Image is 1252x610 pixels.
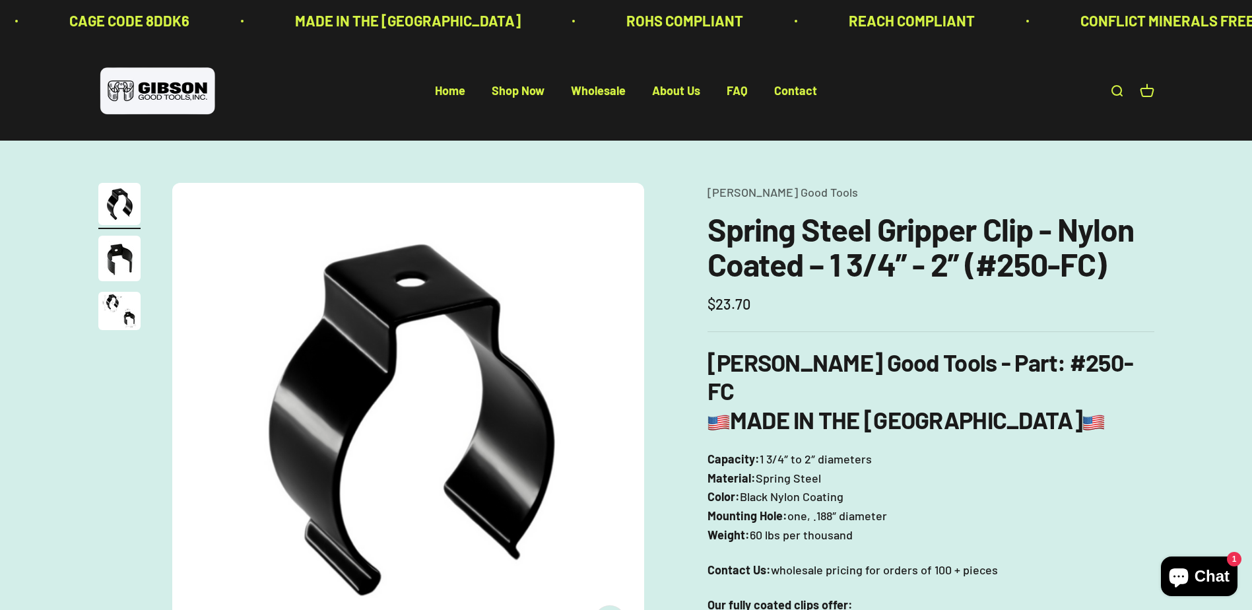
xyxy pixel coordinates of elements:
p: CAGE CODE 8DDK6 [65,9,185,32]
span: 60 lbs per thousand [750,525,853,545]
span: Black Nylon Coating [740,487,843,506]
a: [PERSON_NAME] Good Tools [708,185,858,199]
sale-price: $23.70 [708,292,750,316]
p: ROHS COMPLIANT [622,9,739,32]
img: close up of a spring steel gripper clip, tool clip, durable, secure holding, Excellent corrosion ... [98,292,141,330]
span: 1 3/4″ to 2″ diameters [760,450,872,469]
a: Contact [774,84,817,98]
inbox-online-store-chat: Shopify online store chat [1157,557,1241,599]
span: Spring Steel [756,469,821,488]
a: Wholesale [571,84,626,98]
b: Color: [708,489,740,504]
b: Material: [708,471,756,485]
p: one, .188″ diameter [708,450,1154,545]
p: wholesale pricing for orders of 100 + pieces [708,560,1154,580]
b: Weight: [708,527,750,542]
b: [PERSON_NAME] Good Tools - Part: #250-FC [708,348,1134,405]
img: Gripper clip, made & shipped from the USA! [98,183,141,225]
b: MADE IN THE [GEOGRAPHIC_DATA] [708,405,1105,434]
p: CONFLICT MINERALS FREE [1076,9,1251,32]
img: close up of a spring steel gripper clip, tool clip, durable, secure holding, Excellent corrosion ... [98,236,141,281]
a: About Us [652,84,700,98]
p: REACH COMPLIANT [845,9,971,32]
b: Capacity: [708,452,760,466]
a: Shop Now [492,84,544,98]
button: Go to item 2 [98,236,141,285]
button: Go to item 1 [98,183,141,229]
p: MADE IN THE [GEOGRAPHIC_DATA] [291,9,517,32]
strong: Contact Us: [708,562,771,577]
button: Go to item 3 [98,292,141,334]
a: Home [435,84,465,98]
b: Mounting Hole: [708,508,787,523]
a: FAQ [727,84,748,98]
h1: Spring Steel Gripper Clip - Nylon Coated – 1 3/4” - 2” (#250-FC) [708,212,1154,282]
